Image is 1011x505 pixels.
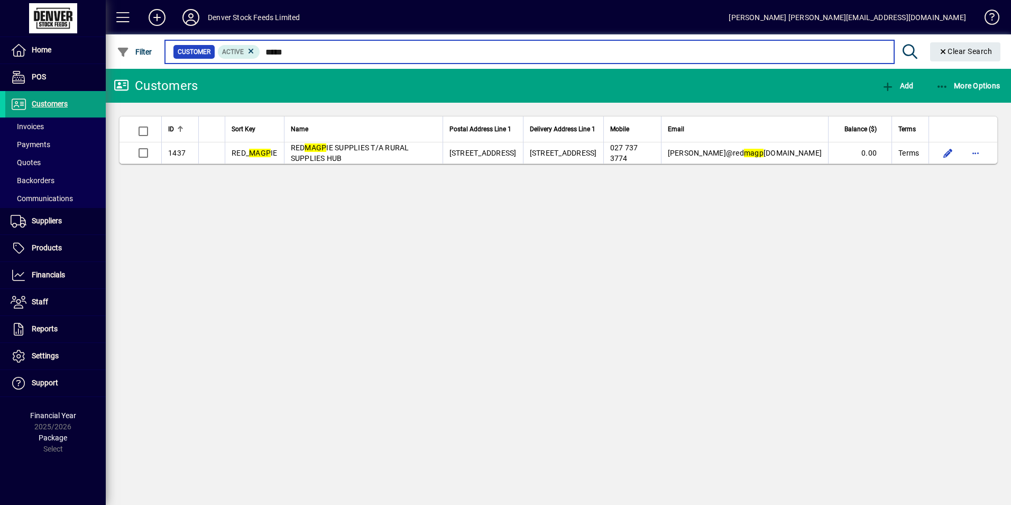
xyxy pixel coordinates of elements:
div: Balance ($) [835,123,886,135]
a: Products [5,235,106,261]
span: Package [39,434,67,442]
a: Communications [5,190,106,208]
span: Backorders [11,176,54,185]
a: Backorders [5,172,106,190]
a: Home [5,37,106,64]
span: Delivery Address Line 1 [530,123,595,135]
span: Active [222,48,244,56]
button: Clear [930,42,1001,61]
span: Products [32,244,62,252]
span: Financials [32,270,65,279]
span: Filter [117,48,152,56]
button: More options [967,145,984,161]
a: Quotes [5,154,106,172]
span: More Options [936,82,1000,90]
a: Invoices [5,118,106,136]
a: Settings [5,343,106,369]
span: Home [32,46,51,54]
em: MAGP [249,149,271,157]
span: Terms [898,148,919,158]
span: Payments [11,140,50,149]
span: Name [291,123,308,135]
a: Knowledge Base [977,2,998,37]
div: Mobile [610,123,655,135]
span: [STREET_ADDRESS] [530,149,597,157]
button: Profile [174,8,208,27]
span: Financial Year [30,411,76,420]
div: Customers [114,77,198,94]
span: Add [881,82,913,90]
span: Sort Key [232,123,255,135]
em: MAGP [305,143,326,152]
div: Name [291,123,436,135]
a: Support [5,370,106,396]
div: Denver Stock Feeds Limited [208,9,300,26]
span: [STREET_ADDRESS] [449,149,517,157]
span: Mobile [610,123,629,135]
div: [PERSON_NAME] [PERSON_NAME][EMAIL_ADDRESS][DOMAIN_NAME] [729,9,966,26]
a: Suppliers [5,208,106,235]
span: Invoices [11,122,44,131]
a: POS [5,64,106,91]
span: Communications [11,194,73,203]
span: Support [32,378,58,387]
button: More Options [933,76,1003,95]
span: ID [168,123,174,135]
a: Reports [5,316,106,342]
span: RED IE SUPPLIES T/A RURAL SUPPLIES HUB [291,143,409,163]
span: 027 737 3774 [610,143,638,163]
span: Quotes [11,158,41,167]
button: Edit [940,145,957,161]
span: Suppliers [32,217,62,225]
a: Financials [5,262,106,288]
span: Reports [32,324,58,333]
button: Add [140,8,174,27]
em: magp [744,149,764,157]
td: 0.00 [828,142,891,164]
mat-chip: Activation Status: Active [218,45,260,59]
a: Staff [5,289,106,315]
span: Customers [32,100,68,108]
span: [PERSON_NAME]@red [DOMAIN_NAME] [668,149,822,157]
a: Payments [5,136,106,154]
div: Email [668,123,822,135]
span: Settings [32,351,59,360]
span: Terms [898,123,916,135]
button: Filter [114,42,155,61]
span: Clear Search [939,47,992,56]
span: Customer [178,47,210,57]
span: 1437 [168,149,186,157]
div: ID [168,123,192,135]
span: Balance ($) [844,123,877,135]
span: Staff [32,297,48,306]
span: RED_ IE [232,149,278,157]
span: POS [32,73,46,81]
button: Add [879,76,916,95]
span: Email [668,123,684,135]
span: Postal Address Line 1 [449,123,511,135]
